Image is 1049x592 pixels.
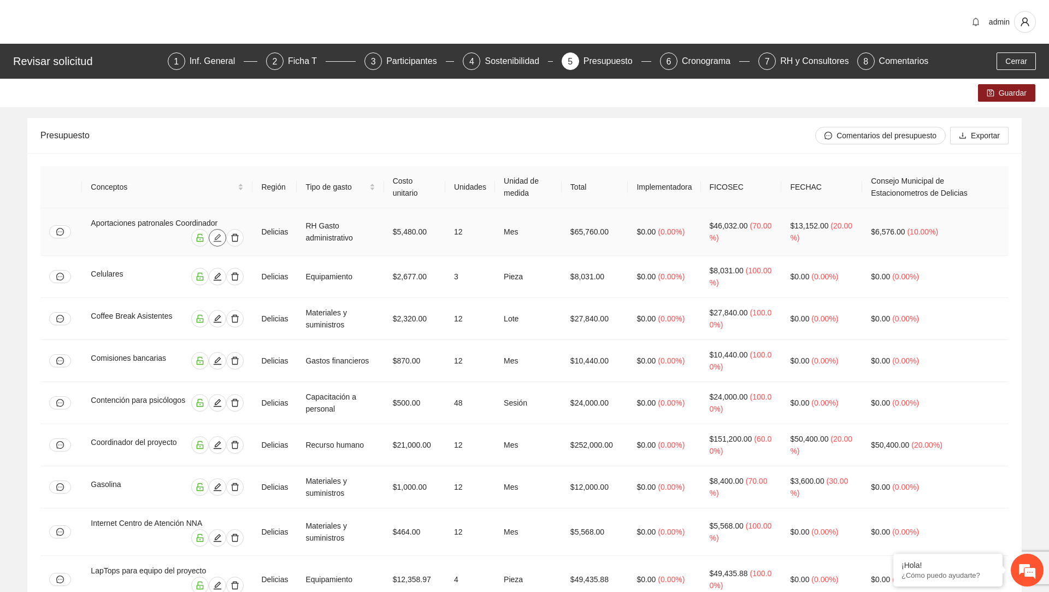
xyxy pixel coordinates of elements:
td: $65,760.00 [562,208,628,256]
div: Gasolina [91,478,156,496]
td: Delicias [252,382,297,424]
button: Cerrar [997,52,1036,70]
span: $13,152.00 [790,221,828,230]
button: message [49,573,71,586]
div: Aportaciones patronales Coordinador [91,217,244,229]
span: message [56,528,64,536]
span: 5 [568,57,573,66]
td: 48 [445,382,495,424]
span: unlock [192,398,208,407]
span: Estamos en línea. [63,146,151,256]
span: Conceptos [91,181,235,193]
span: delete [227,441,243,449]
span: ( 0.00% ) [892,483,919,491]
span: ( 0.00% ) [658,272,685,281]
span: delete [227,581,243,590]
button: delete [226,394,244,412]
td: Mes [495,508,562,556]
span: edit [209,483,226,491]
span: ( 0.00% ) [811,356,838,365]
td: Delicias [252,424,297,466]
span: delete [227,272,243,281]
span: delete [227,314,243,323]
span: unlock [192,272,208,281]
span: delete [227,534,243,542]
span: ( 0.00% ) [811,527,838,536]
td: 12 [445,508,495,556]
span: ( 0.00% ) [892,314,919,323]
span: delete [227,233,243,242]
span: message [56,315,64,323]
span: unlock [192,233,208,242]
span: $151,200.00 [710,435,752,443]
button: delete [226,268,244,285]
button: delete [226,529,244,547]
span: ( 0.00% ) [658,314,685,323]
td: $2,320.00 [384,298,445,340]
button: saveGuardar [978,84,1035,102]
span: ( 0.00% ) [658,527,685,536]
td: $27,840.00 [562,298,628,340]
span: $5,568.00 [710,521,744,530]
div: Cronograma [682,52,739,70]
span: 7 [765,57,770,66]
div: 1Inf. General [168,52,257,70]
div: Presupuesto [584,52,641,70]
button: delete [226,310,244,327]
td: 12 [445,208,495,256]
span: message [56,576,64,583]
button: unlock [191,394,209,412]
span: ( 10.00% ) [907,227,938,236]
div: Comentarios [879,52,929,70]
span: message [56,399,64,407]
td: Delicias [252,508,297,556]
span: edit [209,233,226,242]
th: Total [562,166,628,208]
span: ( 0.00% ) [892,527,919,536]
button: edit [209,352,226,370]
span: $0.00 [790,527,809,536]
span: 1 [174,57,179,66]
span: unlock [192,581,208,590]
td: Mes [495,424,562,466]
span: message [56,483,64,491]
span: $0.00 [637,227,656,236]
span: unlock [192,534,208,542]
span: unlock [192,483,208,491]
button: message [49,225,71,238]
th: Unidades [445,166,495,208]
button: message [49,480,71,494]
td: Mes [495,340,562,382]
span: message [824,132,832,140]
td: 12 [445,424,495,466]
td: 12 [445,466,495,508]
div: 4Sostenibilidad [463,52,552,70]
div: Contención para psicólogos [91,394,188,412]
td: Materiales y suministros [297,508,384,556]
button: edit [209,310,226,327]
button: edit [209,529,226,547]
button: message [49,438,71,452]
span: $0.00 [871,356,890,365]
span: $0.00 [637,356,656,365]
th: FECHAC [781,166,862,208]
th: Consejo Municipal de Estacionometros de Delicias [862,166,1009,208]
button: delete [226,352,244,370]
th: Conceptos [82,166,252,208]
button: unlock [191,436,209,454]
span: Cerrar [1005,55,1027,67]
td: $8,031.00 [562,256,628,298]
button: unlock [191,478,209,496]
button: edit [209,229,226,247]
div: 6Cronograma [660,52,750,70]
button: delete [226,229,244,247]
button: unlock [191,352,209,370]
button: message [49,312,71,325]
button: message [49,396,71,409]
button: message [49,525,71,538]
td: Mes [495,466,562,508]
td: Delicias [252,208,297,256]
div: 3Participantes [364,52,454,70]
td: $1,000.00 [384,466,445,508]
span: $8,400.00 [710,477,744,485]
